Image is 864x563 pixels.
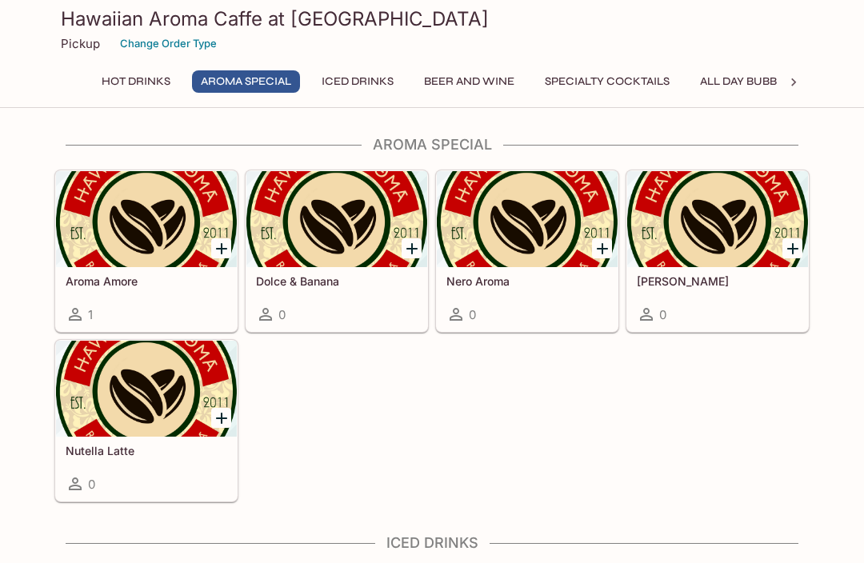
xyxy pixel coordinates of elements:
[61,6,803,31] h3: Hawaiian Aroma Caffe at [GEOGRAPHIC_DATA]
[66,274,227,288] h5: Aroma Amore
[54,136,810,154] h4: Aroma Special
[691,70,798,93] button: All Day Bubbly
[402,238,422,258] button: Add Dolce & Banana
[55,170,238,332] a: Aroma Amore1
[469,307,476,322] span: 0
[55,340,238,501] a: Nutella Latte0
[211,408,231,428] button: Add Nutella Latte
[637,274,798,288] h5: [PERSON_NAME]
[88,307,93,322] span: 1
[415,70,523,93] button: Beer and Wine
[56,341,237,437] div: Nutella Latte
[256,274,418,288] h5: Dolce & Banana
[437,171,618,267] div: Nero Aroma
[246,170,428,332] a: Dolce & Banana0
[66,444,227,457] h5: Nutella Latte
[211,238,231,258] button: Add Aroma Amore
[446,274,608,288] h5: Nero Aroma
[626,170,809,332] a: [PERSON_NAME]0
[436,170,618,332] a: Nero Aroma0
[592,238,612,258] button: Add Nero Aroma
[88,477,95,492] span: 0
[536,70,678,93] button: Specialty Cocktails
[54,534,810,552] h4: Iced Drinks
[313,70,402,93] button: Iced Drinks
[192,70,300,93] button: Aroma Special
[93,70,179,93] button: Hot Drinks
[246,171,427,267] div: Dolce & Banana
[278,307,286,322] span: 0
[782,238,802,258] button: Add Coco Choco
[627,171,808,267] div: Coco Choco
[56,171,237,267] div: Aroma Amore
[113,31,224,56] button: Change Order Type
[659,307,666,322] span: 0
[61,36,100,51] p: Pickup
